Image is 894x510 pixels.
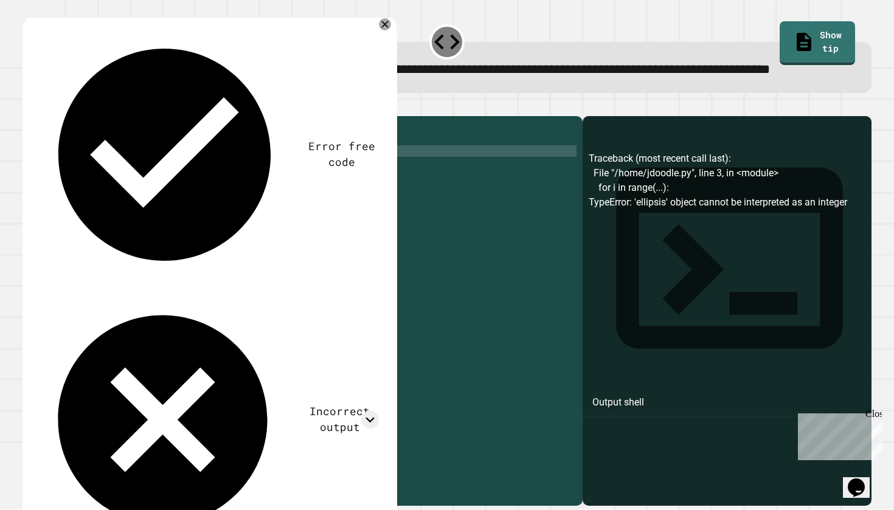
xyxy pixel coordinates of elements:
[589,151,866,505] div: Traceback (most recent call last): File "/home/jdoodle.py", line 3, in <module> for i in range(.....
[5,5,84,77] div: Chat with us now!Close
[843,461,882,498] iframe: chat widget
[780,21,854,65] a: Show tip
[793,408,882,460] iframe: chat widget
[300,404,379,436] div: Incorrect output
[304,139,379,171] div: Error free code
